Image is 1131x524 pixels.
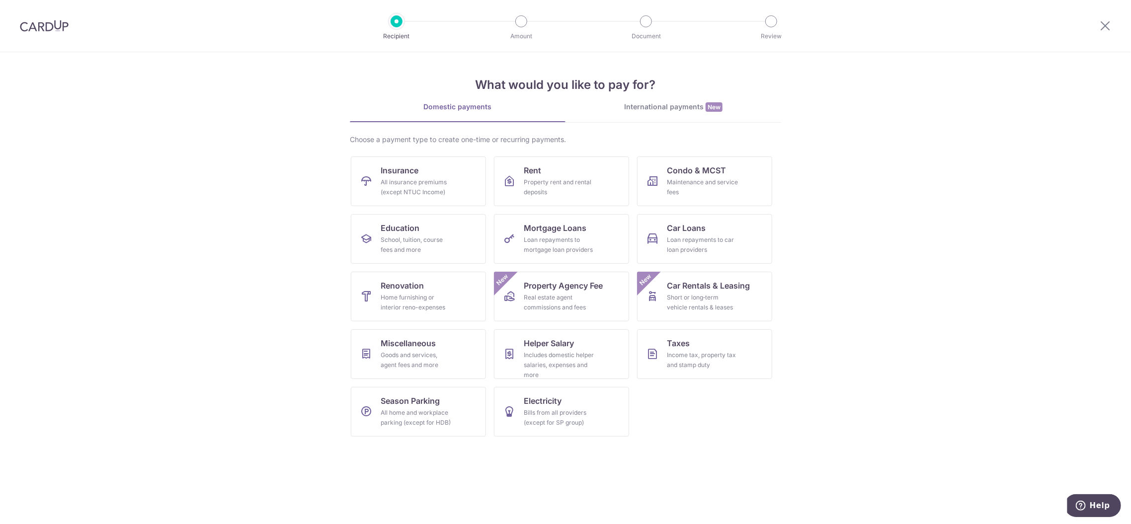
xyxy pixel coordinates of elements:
[381,177,452,197] div: All insurance premiums (except NTUC Income)
[350,76,781,94] h4: What would you like to pay for?
[381,164,418,176] span: Insurance
[381,395,440,407] span: Season Parking
[667,280,750,292] span: Car Rentals & Leasing
[381,408,452,428] div: All home and workplace parking (except for HDB)
[667,222,706,234] span: Car Loans
[667,164,726,176] span: Condo & MCST
[381,280,424,292] span: Renovation
[22,7,43,16] span: Help
[494,156,629,206] a: RentProperty rent and rental deposits
[1067,494,1121,519] iframe: Opens a widget where you can find more information
[381,337,436,349] span: Miscellaneous
[706,102,723,112] span: New
[351,329,486,379] a: MiscellaneousGoods and services, agent fees and more
[524,222,586,234] span: Mortgage Loans
[637,329,772,379] a: TaxesIncome tax, property tax and stamp duty
[638,272,654,288] span: New
[524,177,595,197] div: Property rent and rental deposits
[485,31,558,41] p: Amount
[524,337,574,349] span: Helper Salary
[524,280,603,292] span: Property Agency Fee
[667,350,738,370] div: Income tax, property tax and stamp duty
[494,329,629,379] a: Helper SalaryIncludes domestic helper salaries, expenses and more
[381,235,452,255] div: School, tuition, course fees and more
[351,272,486,321] a: RenovationHome furnishing or interior reno-expenses
[524,350,595,380] div: Includes domestic helper salaries, expenses and more
[565,102,781,112] div: International payments
[351,214,486,264] a: EducationSchool, tuition, course fees and more
[350,135,781,145] div: Choose a payment type to create one-time or recurring payments.
[637,156,772,206] a: Condo & MCSTMaintenance and service fees
[494,214,629,264] a: Mortgage LoansLoan repayments to mortgage loan providers
[524,235,595,255] div: Loan repayments to mortgage loan providers
[637,214,772,264] a: Car LoansLoan repayments to car loan providers
[637,272,772,321] a: Car Rentals & LeasingShort or long‑term vehicle rentals & leasesNew
[381,293,452,312] div: Home furnishing or interior reno-expenses
[351,387,486,437] a: Season ParkingAll home and workplace parking (except for HDB)
[350,102,565,112] div: Domestic payments
[667,337,690,349] span: Taxes
[667,235,738,255] div: Loan repayments to car loan providers
[524,395,562,407] span: Electricity
[494,387,629,437] a: ElectricityBills from all providers (except for SP group)
[381,350,452,370] div: Goods and services, agent fees and more
[494,272,629,321] a: Property Agency FeeReal estate agent commissions and feesNew
[360,31,433,41] p: Recipient
[524,164,541,176] span: Rent
[494,272,511,288] span: New
[351,156,486,206] a: InsuranceAll insurance premiums (except NTUC Income)
[609,31,683,41] p: Document
[734,31,808,41] p: Review
[667,293,738,312] div: Short or long‑term vehicle rentals & leases
[524,293,595,312] div: Real estate agent commissions and fees
[524,408,595,428] div: Bills from all providers (except for SP group)
[20,20,69,32] img: CardUp
[667,177,738,197] div: Maintenance and service fees
[381,222,419,234] span: Education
